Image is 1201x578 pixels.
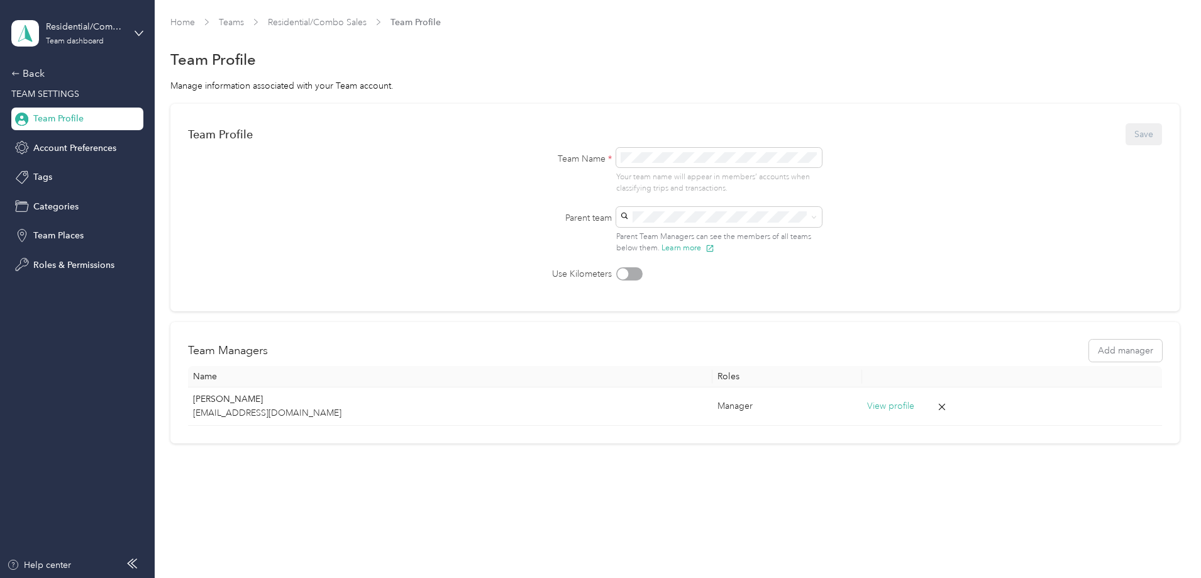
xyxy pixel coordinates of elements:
[188,366,712,387] th: Name
[616,232,811,253] span: Parent Team Managers can see the members of all teams below them.
[1131,508,1201,578] iframe: Everlance-gr Chat Button Frame
[33,200,79,213] span: Categories
[11,66,137,81] div: Back
[717,399,857,413] div: Manager
[712,366,862,387] th: Roles
[46,38,104,45] div: Team dashboard
[188,342,268,359] h2: Team Managers
[33,229,84,242] span: Team Places
[170,53,256,66] h1: Team Profile
[33,142,116,155] span: Account Preferences
[193,392,707,406] p: [PERSON_NAME]
[1089,340,1162,362] button: Add manager
[499,152,612,165] label: Team Name
[867,399,914,413] button: View profile
[661,242,714,253] button: Learn more
[499,211,612,225] label: Parent team
[46,20,125,33] div: Residential/Combo Sales
[616,172,822,194] p: Your team name will appear in members’ accounts when classifying trips and transactions.
[499,267,612,281] label: Use Kilometers
[33,112,84,125] span: Team Profile
[390,16,441,29] span: Team Profile
[219,17,244,28] a: Teams
[11,89,79,99] span: TEAM SETTINGS
[268,17,367,28] a: Residential/Combo Sales
[193,406,707,420] p: [EMAIL_ADDRESS][DOMAIN_NAME]
[170,79,1180,92] div: Manage information associated with your Team account.
[33,258,114,272] span: Roles & Permissions
[33,170,52,184] span: Tags
[188,128,253,141] div: Team Profile
[7,559,71,572] button: Help center
[170,17,195,28] a: Home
